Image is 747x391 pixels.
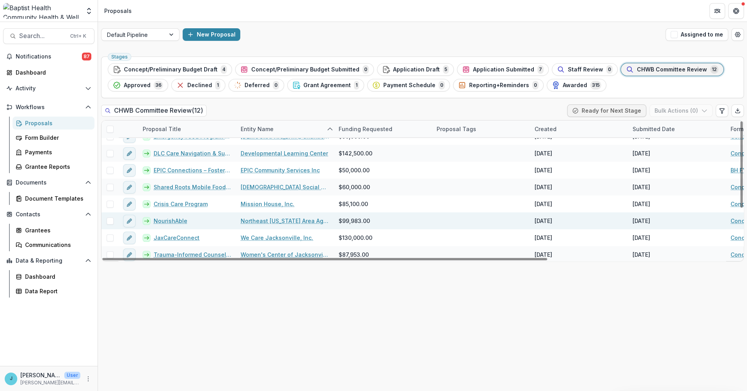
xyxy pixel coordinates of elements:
[82,53,91,60] span: 87
[273,81,279,90] span: 0
[334,121,432,137] div: Funding Requested
[563,82,587,89] span: Awarded
[16,258,82,264] span: Data & Reporting
[123,215,136,227] button: edit
[568,66,603,73] span: Staff Review
[3,82,94,95] button: Open Activity
[16,211,82,218] span: Contacts
[621,63,723,76] button: CHWB Committee Review12
[13,192,94,205] a: Document Templates
[154,149,231,157] a: DLC Care Navigation & Support
[432,121,530,137] div: Proposal Tags
[377,63,454,76] button: Application Draft5
[535,149,552,157] div: [DATE]
[710,65,718,74] span: 12
[13,160,94,173] a: Grantee Reports
[339,166,370,174] span: $50,000.00
[731,104,744,117] button: Export table data
[251,66,359,73] span: Concept/Preliminary Budget Submitted
[20,371,61,379] p: [PERSON_NAME]
[241,250,329,259] a: Women's Center of Jacksonville, Inc
[25,119,88,127] div: Proposals
[138,121,236,137] div: Proposal Title
[334,125,397,133] div: Funding Requested
[124,66,218,73] span: Concept/Preliminary Budget Draft
[124,82,150,89] span: Approved
[235,63,374,76] button: Concept/Preliminary Budget Submitted0
[606,65,613,74] span: 0
[473,66,534,73] span: Application Submitted
[535,166,552,174] div: [DATE]
[241,200,294,208] a: Mission House, Inc.
[363,65,369,74] span: 0
[3,254,94,267] button: Open Data & Reporting
[530,125,561,133] div: Created
[101,105,207,116] h2: CHWB Committee Review ( 12 )
[16,104,82,111] span: Workflows
[3,3,80,19] img: Baptist Health Community Health & Well Being logo
[633,166,650,174] div: [DATE]
[138,125,186,133] div: Proposal Title
[104,7,132,15] div: Proposals
[469,82,529,89] span: Reporting+Reminders
[154,217,187,225] a: NourishAble
[13,285,94,298] a: Data Report
[236,121,334,137] div: Entity Name
[3,50,94,63] button: Notifications87
[649,104,713,117] button: Bulk Actions (0)
[3,208,94,221] button: Open Contacts
[535,200,552,208] div: [DATE]
[25,226,88,234] div: Grantees
[25,287,88,295] div: Data Report
[628,121,726,137] div: Submitted Date
[3,28,94,44] button: Search...
[69,32,88,40] div: Ctrl + K
[547,79,606,91] button: Awarded315
[16,85,82,92] span: Activity
[537,65,544,74] span: 7
[453,79,544,91] button: Reporting+Reminders0
[628,125,680,133] div: Submitted Date
[83,374,93,384] button: More
[3,66,94,79] a: Dashboard
[123,248,136,261] button: edit
[303,82,351,89] span: Grant Agreement
[13,146,94,159] a: Payments
[457,63,549,76] button: Application Submitted7
[633,217,650,225] div: [DATE]
[123,181,136,194] button: edit
[183,28,240,41] button: New Proposal
[367,79,450,91] button: Payment Schedule0
[25,241,88,249] div: Communications
[354,81,359,90] span: 1
[171,79,225,91] button: Declined1
[154,200,208,208] a: Crisis Care Program
[439,81,445,90] span: 0
[25,163,88,171] div: Grantee Reports
[25,148,88,156] div: Payments
[339,200,368,208] span: $85,100.00
[590,81,601,90] span: 315
[633,183,650,191] div: [DATE]
[16,179,82,186] span: Documents
[339,149,372,157] span: $142,500.00
[25,272,88,281] div: Dashboard
[25,194,88,203] div: Document Templates
[241,166,320,174] a: EPIC Community Services Inc
[393,66,440,73] span: Application Draft
[241,149,328,157] a: Developmental Learning Center
[13,270,94,283] a: Dashboard
[241,217,329,225] a: Northeast [US_STATE] Area Agency on Aging
[241,234,313,242] a: We Care Jacksonville, Inc.
[221,65,227,74] span: 4
[154,81,163,90] span: 36
[111,54,128,60] span: Stages
[3,176,94,189] button: Open Documents
[535,183,552,191] div: [DATE]
[287,79,364,91] button: Grant Agreement1
[123,164,136,177] button: edit
[567,104,646,117] button: Ready for Next Stage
